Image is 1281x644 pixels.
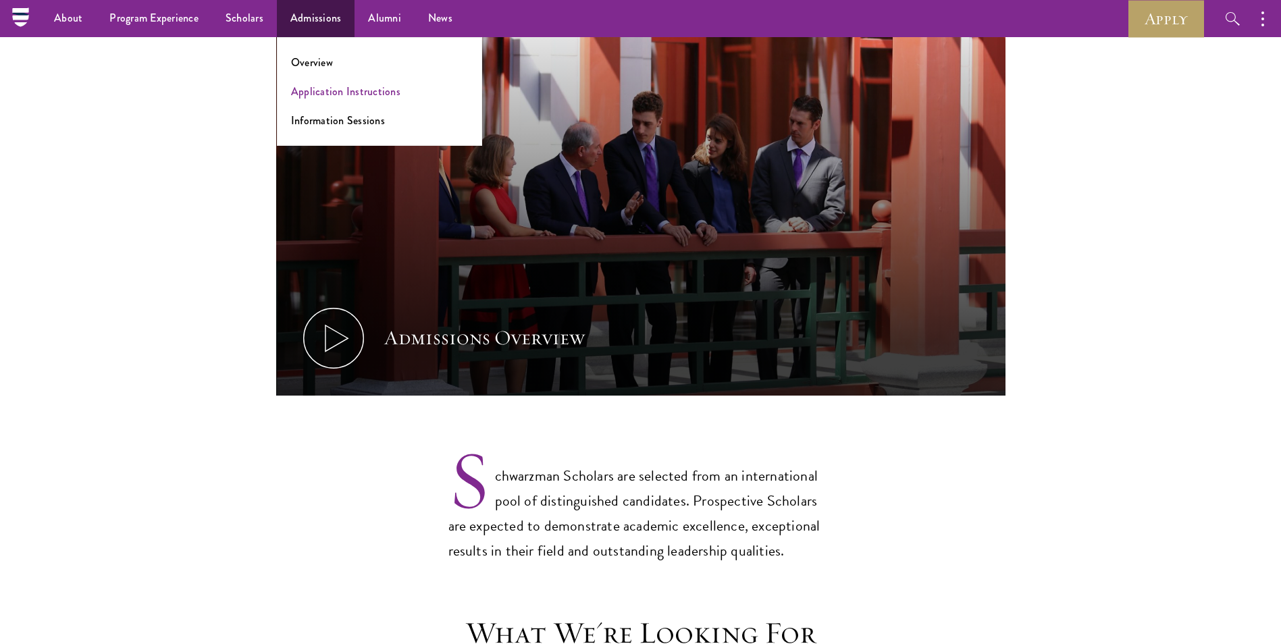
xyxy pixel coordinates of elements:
[291,55,333,70] a: Overview
[291,84,400,99] a: Application Instructions
[291,113,385,128] a: Information Sessions
[448,441,833,564] p: Schwarzman Scholars are selected from an international pool of distinguished candidates. Prospect...
[384,325,585,352] div: Admissions Overview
